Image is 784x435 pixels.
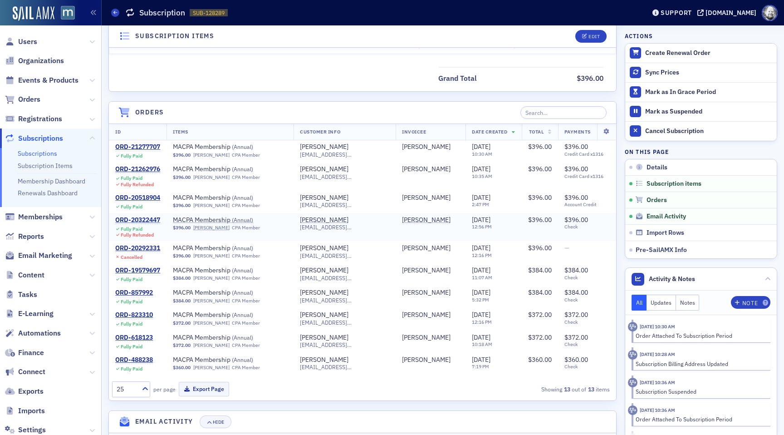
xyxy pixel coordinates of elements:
[232,311,253,318] span: ( Annual )
[121,204,142,210] div: Fully Paid
[564,356,588,364] span: $360.00
[636,331,764,340] div: Order Attached To Subscription Period
[232,143,253,150] span: ( Annual )
[173,267,287,275] span: MACPA Membership
[472,363,489,370] time: 7:19 PM
[115,165,160,173] a: ORD-21262976
[628,322,637,331] div: Activity
[115,194,160,202] a: ORD-20518904
[115,244,160,252] div: ORD-20292331
[121,277,142,282] div: Fully Paid
[5,367,45,377] a: Connect
[647,163,667,172] span: Details
[564,216,588,224] span: $396.00
[173,289,287,297] span: MACPA Membership
[649,274,695,284] span: Activity & Notes
[528,216,552,224] span: $396.00
[645,69,772,77] div: Sync Prices
[528,143,552,151] span: $396.00
[625,148,777,156] h4: On this page
[472,244,490,252] span: [DATE]
[173,225,191,231] span: $396.00
[115,143,160,151] a: ORD-21277707
[588,34,600,39] div: Edit
[472,216,490,224] span: [DATE]
[528,266,552,274] span: $384.00
[402,244,451,252] a: [PERSON_NAME]
[528,333,552,341] span: $372.00
[564,364,610,370] span: Check
[402,311,459,319] span: David Torchinsky
[193,225,230,231] a: [PERSON_NAME]
[632,295,647,311] button: All
[115,289,153,297] div: ORD-857992
[731,296,770,309] button: Note
[300,289,348,297] a: [PERSON_NAME]
[697,10,759,16] button: [DOMAIN_NAME]
[18,75,78,85] span: Events & Products
[173,365,191,371] span: $360.00
[300,334,348,342] div: [PERSON_NAME]
[402,356,459,364] span: David Torchinsky
[173,334,287,342] span: MACPA Membership
[232,174,260,180] div: CPA Member
[18,251,72,261] span: Email Marketing
[472,165,490,173] span: [DATE]
[173,267,287,275] a: MACPA Membership (Annual)
[121,299,142,305] div: Fully Paid
[300,356,348,364] div: [PERSON_NAME]
[472,193,490,202] span: [DATE]
[402,267,451,275] div: [PERSON_NAME]
[564,151,610,157] span: Credit Card x1316
[173,289,287,297] a: MACPA Membership (Annual)
[5,251,72,261] a: Email Marketing
[115,267,160,275] div: ORD-19579697
[173,194,287,202] a: MACPA Membership (Annual)
[18,309,54,319] span: E-Learning
[472,288,490,297] span: [DATE]
[139,7,185,18] h1: Subscription
[402,194,459,202] span: David Torchinsky
[472,143,490,151] span: [DATE]
[173,152,191,158] span: $396.00
[402,244,459,252] span: David Torchinsky
[300,267,348,275] a: [PERSON_NAME]
[135,32,214,41] h4: Subscription items
[18,114,62,124] span: Registrations
[402,356,451,364] a: [PERSON_NAME]
[5,56,64,66] a: Organizations
[18,232,44,242] span: Reports
[173,216,287,224] a: MACPA Membership (Annual)
[676,295,700,311] button: Notes
[173,244,287,252] a: MACPA Membership (Annual)
[173,174,191,180] span: $396.00
[300,216,348,224] a: [PERSON_NAME]
[300,224,389,231] span: [EMAIL_ADDRESS][DOMAIN_NAME]
[18,386,44,396] span: Exports
[625,102,777,121] button: Mark as Suspended
[300,297,389,304] span: [EMAIL_ADDRESS][DOMAIN_NAME]
[173,275,191,281] span: $384.00
[528,356,552,364] span: $360.00
[564,244,569,252] span: —
[402,311,451,319] a: [PERSON_NAME]
[173,311,287,319] a: MACPA Membership (Annual)
[300,319,389,326] span: [EMAIL_ADDRESS][DOMAIN_NAME]
[640,351,675,357] time: 8/19/2025 10:28 AM
[300,311,348,319] div: [PERSON_NAME]
[472,266,490,274] span: [DATE]
[193,152,230,158] a: [PERSON_NAME]
[472,223,492,230] time: 12:56 PM
[472,311,490,319] span: [DATE]
[5,94,40,104] a: Orders
[564,311,588,319] span: $372.00
[645,127,772,135] div: Cancel Subscription
[300,341,389,348] span: [EMAIL_ADDRESS][DOMAIN_NAME]
[300,194,348,202] a: [PERSON_NAME]
[402,289,451,297] a: [PERSON_NAME]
